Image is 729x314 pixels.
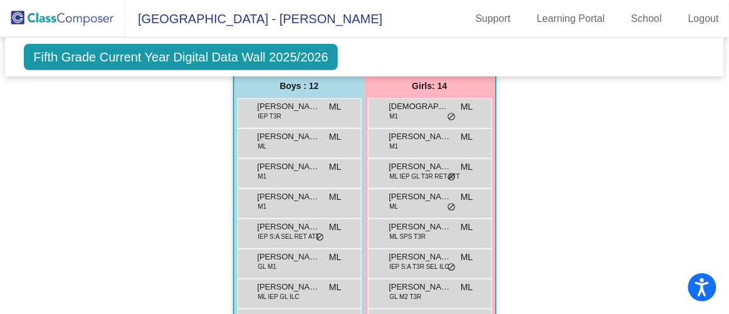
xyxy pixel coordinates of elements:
div: Girls: 14 [365,73,495,98]
span: [PERSON_NAME] [258,281,320,293]
span: [PERSON_NAME] [389,191,452,203]
span: ML [461,221,473,234]
span: [PERSON_NAME] [389,251,452,263]
span: ML SPS T3R [390,232,426,241]
span: do_not_disturb_alt [448,172,456,182]
span: ML IEP GL ILC [258,292,300,301]
span: ML [329,160,341,174]
a: Learning Portal [527,9,616,29]
span: IEP S:A T3R SEL ILC [390,262,449,271]
span: [PERSON_NAME] [389,130,452,143]
span: [PERSON_NAME] [389,221,452,233]
span: [PERSON_NAME] [258,130,320,143]
span: ML [258,142,267,151]
span: ML [329,281,341,294]
span: do_not_disturb_alt [448,112,456,122]
span: ML [461,281,473,294]
span: ML [329,191,341,204]
span: M1 [390,112,399,121]
span: ML [461,130,473,144]
span: do_not_disturb_alt [448,263,456,273]
span: ML [329,100,341,113]
span: ML IEP GL T3R RET ATT [390,172,460,181]
span: M1 [258,202,267,211]
span: GL M1 [258,262,277,271]
span: ML [461,191,473,204]
span: ML [461,160,473,174]
span: ML [390,202,399,211]
a: Logout [678,9,729,29]
a: Support [466,9,521,29]
a: School [621,9,672,29]
span: do_not_disturb_alt [448,202,456,212]
div: Boys : 12 [234,73,365,98]
span: ML [329,221,341,234]
span: [PERSON_NAME] [389,160,452,173]
span: [DEMOGRAPHIC_DATA][PERSON_NAME] [389,100,452,113]
span: [PERSON_NAME] [258,221,320,233]
span: ML [329,130,341,144]
span: Fifth Grade Current Year Digital Data Wall 2025/2026 [24,44,338,70]
span: [PERSON_NAME] [258,160,320,173]
span: ML [461,251,473,264]
span: M1 [258,172,267,181]
span: [PERSON_NAME] [389,281,452,293]
span: [PERSON_NAME] [258,251,320,263]
span: [PERSON_NAME] [258,191,320,203]
span: [PERSON_NAME] [258,100,320,113]
span: ML [329,251,341,264]
span: IEP S:A SEL RET ATT [258,232,320,241]
span: [GEOGRAPHIC_DATA] - [PERSON_NAME] [125,9,382,29]
span: do_not_disturb_alt [316,233,325,243]
span: M1 [390,142,399,151]
span: GL M2 T3R [390,292,422,301]
span: ML [461,100,473,113]
span: IEP T3R [258,112,281,121]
